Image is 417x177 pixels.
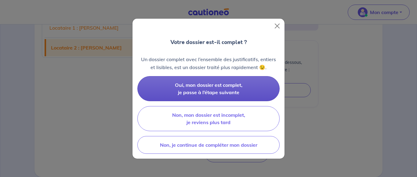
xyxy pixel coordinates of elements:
[160,142,257,148] span: Non, je continue de compléter mon dossier
[137,136,280,154] button: Non, je continue de compléter mon dossier
[137,55,280,71] p: Un dossier complet avec l’ensemble des justificatifs, entiers et lisibles, est un dossier traité ...
[170,38,247,46] p: Votre dossier est-il complet ?
[175,82,242,95] span: Oui, mon dossier est complet, je passe à l’étape suivante
[172,112,245,125] span: Non, mon dossier est incomplet, je reviens plus tard
[272,21,282,31] button: Close
[137,76,280,101] button: Oui, mon dossier est complet, je passe à l’étape suivante
[137,106,280,131] button: Non, mon dossier est incomplet, je reviens plus tard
